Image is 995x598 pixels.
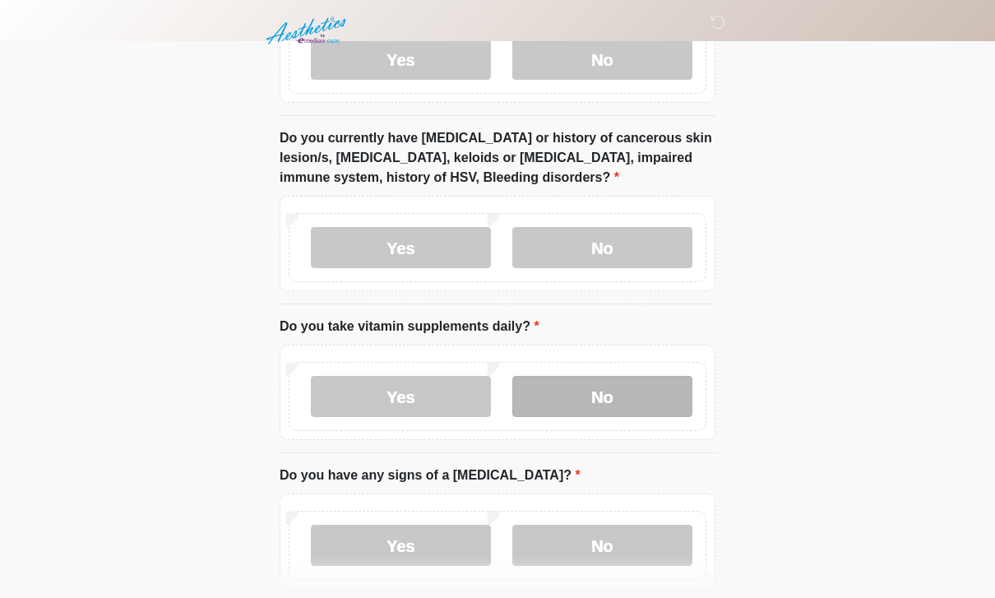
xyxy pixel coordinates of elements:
label: Do you take vitamin supplements daily? [280,318,539,337]
label: Yes [311,526,491,567]
label: Yes [311,228,491,269]
label: No [512,377,692,418]
label: No [512,228,692,269]
label: No [512,526,692,567]
label: Do you currently have [MEDICAL_DATA] or history of cancerous skin lesion/s, [MEDICAL_DATA], keloi... [280,129,715,188]
label: Do you have any signs of a [MEDICAL_DATA]? [280,466,581,486]
img: Aesthetics by Emediate Cure Logo [263,12,353,50]
label: Yes [311,377,491,418]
